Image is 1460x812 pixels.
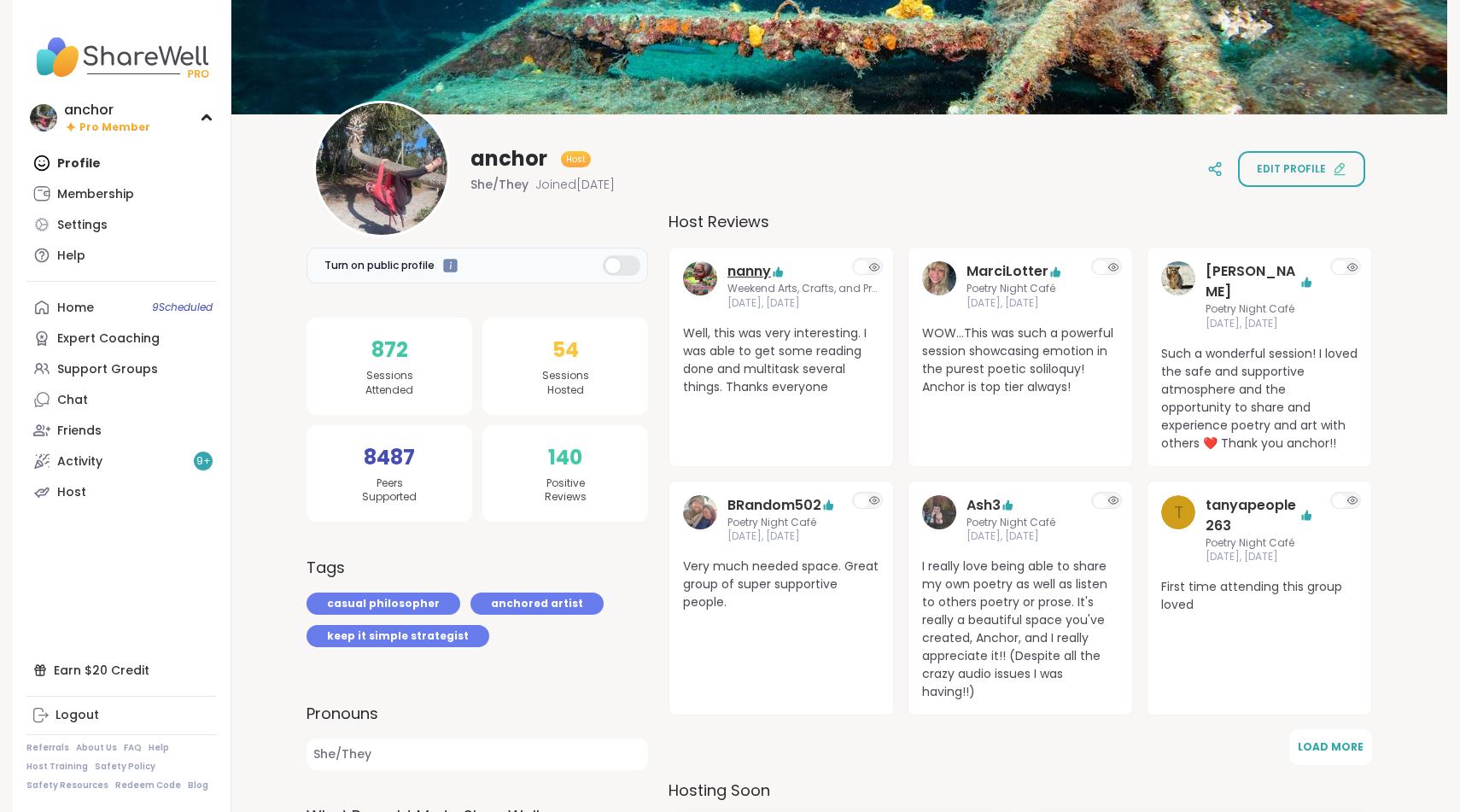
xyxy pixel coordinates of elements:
a: Redeem Code [115,780,181,792]
img: MarciLotter [922,261,956,295]
span: I really love being able to share my own poetry as well as listen to others poetry or prose. It's... [922,558,1118,701]
a: MarciLotter [922,261,956,311]
span: Edit profile [1257,161,1326,177]
span: Poetry Night Café [727,516,835,530]
span: Pro Member [79,120,150,135]
img: BRandom502 [683,495,717,529]
a: Settings [26,209,217,240]
span: Sessions Attended [365,369,413,398]
label: Pronouns [307,702,648,725]
h3: Tags [307,556,345,579]
span: [DATE], [DATE] [1206,317,1313,331]
a: Blog [188,780,208,792]
img: anchor [316,103,447,235]
div: Home [57,300,94,317]
a: spencer [1161,261,1195,331]
img: Ash3 [922,495,956,529]
span: Poetry Night Café [1206,302,1313,317]
img: ShareWell Nav Logo [26,27,217,87]
a: Chat [26,384,217,415]
div: Logout [55,707,99,724]
span: Host [566,153,586,166]
span: [DATE], [DATE] [727,529,835,544]
span: 8487 [364,442,415,473]
a: Home9Scheduled [26,292,217,323]
span: 54 [552,335,579,365]
span: Poetry Night Café [1206,536,1313,551]
h3: Hosting Soon [669,779,1372,802]
span: anchor [470,145,547,172]
a: Expert Coaching [26,323,217,353]
span: Sessions Hosted [542,369,589,398]
span: keep it simple strategist [327,628,469,644]
a: MarciLotter [967,261,1048,282]
span: anchored artist [491,596,583,611]
span: t [1174,499,1183,525]
div: Chat [57,392,88,409]
span: [DATE], [DATE] [967,529,1074,544]
span: Very much needed space. Great group of super supportive people. [683,558,879,611]
div: Membership [57,186,134,203]
span: [DATE], [DATE] [1206,550,1313,564]
span: [DATE], [DATE] [967,296,1074,311]
span: 9 Scheduled [152,301,213,314]
div: Friends [57,423,102,440]
span: She/They [470,176,529,193]
a: Membership [26,178,217,209]
a: [PERSON_NAME] [1206,261,1299,302]
span: 9 + [196,454,211,469]
a: Support Groups [26,353,217,384]
div: anchor [64,101,150,120]
a: Safety Resources [26,780,108,792]
span: Load More [1298,739,1364,754]
span: Turn on public profile [324,258,435,273]
a: Ash3 [922,495,956,545]
span: Peers Supported [362,476,417,505]
a: Ash3 [967,495,1001,516]
span: Poetry Night Café [967,282,1074,296]
span: Poetry Night Café [967,516,1074,530]
img: anchor [30,104,57,131]
button: Edit profile [1238,151,1365,187]
span: Well, this was very interesting. I was able to get some reading done and multitask several things... [683,324,879,396]
a: nanny [683,261,717,311]
a: Host Training [26,761,88,773]
span: Joined [DATE] [535,176,615,193]
a: Host [26,476,217,507]
div: Earn $20 Credit [26,655,217,686]
button: Load More [1289,729,1372,765]
span: Weekend Arts, Crafts, and Projects Body Doubling [727,282,879,296]
div: Activity [57,453,102,470]
span: WOW…This was such a powerful session showcasing emotion in the purest poetic soliloquy! Anchor is... [922,324,1118,396]
span: 140 [548,442,582,473]
a: About Us [76,742,117,754]
span: She/They [307,739,648,770]
div: Expert Coaching [57,330,160,348]
a: Friends [26,415,217,446]
span: [DATE], [DATE] [727,296,879,311]
div: Settings [57,217,108,234]
a: t [1161,495,1195,565]
a: Safety Policy [95,761,155,773]
a: Logout [26,700,217,731]
span: Positive Reviews [545,476,587,505]
span: 872 [371,335,408,365]
a: Referrals [26,742,69,754]
a: BRandom502 [727,495,821,516]
div: Support Groups [57,361,158,378]
div: Help [57,248,85,265]
a: Help [149,742,169,754]
a: tanyapeople263 [1206,495,1299,536]
img: spencer [1161,261,1195,295]
iframe: Spotlight [443,259,458,273]
a: FAQ [124,742,142,754]
a: Activity9+ [26,446,217,476]
span: First time attending this group loved [1161,578,1358,614]
div: Host [57,484,86,501]
span: Such a wonderful session! I loved the safe and supportive atmosphere and the opportunity to share... [1161,345,1358,453]
a: BRandom502 [683,495,717,545]
a: Help [26,240,217,271]
a: nanny [727,261,771,282]
img: nanny [683,261,717,295]
span: casual philosopher [327,596,440,611]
